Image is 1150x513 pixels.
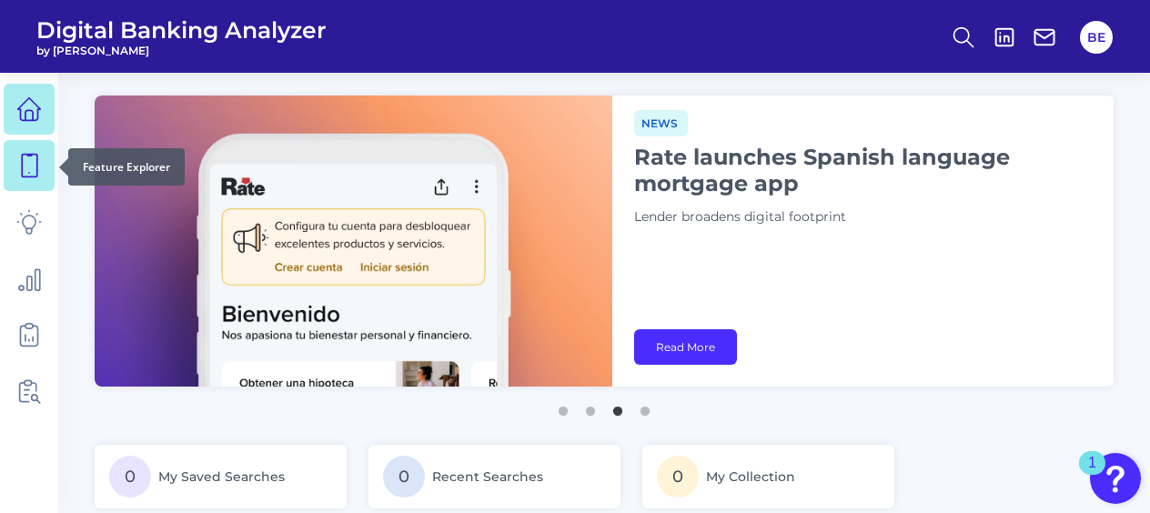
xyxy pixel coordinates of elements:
[636,397,654,416] button: 4
[609,397,627,416] button: 3
[642,445,894,508] a: 0My Collection
[368,445,620,508] a: 0Recent Searches
[1080,21,1113,54] button: BE
[36,44,327,57] span: by [PERSON_NAME]
[1090,453,1141,504] button: Open Resource Center, 1 new notification
[634,110,688,136] span: News
[432,468,543,485] span: Recent Searches
[554,397,572,416] button: 1
[68,148,185,186] div: Feature Explorer
[36,16,327,44] span: Digital Banking Analyzer
[581,397,600,416] button: 2
[634,207,1089,227] p: Lender broadens digital footprint
[706,468,795,485] span: My Collection
[634,114,688,131] a: News
[158,468,285,485] span: My Saved Searches
[95,445,347,508] a: 0My Saved Searches
[95,96,612,387] img: bannerImg
[634,329,737,365] a: Read More
[1088,463,1096,487] div: 1
[383,456,425,498] span: 0
[109,456,151,498] span: 0
[634,144,1089,196] h1: Rate launches Spanish language mortgage app
[657,456,699,498] span: 0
